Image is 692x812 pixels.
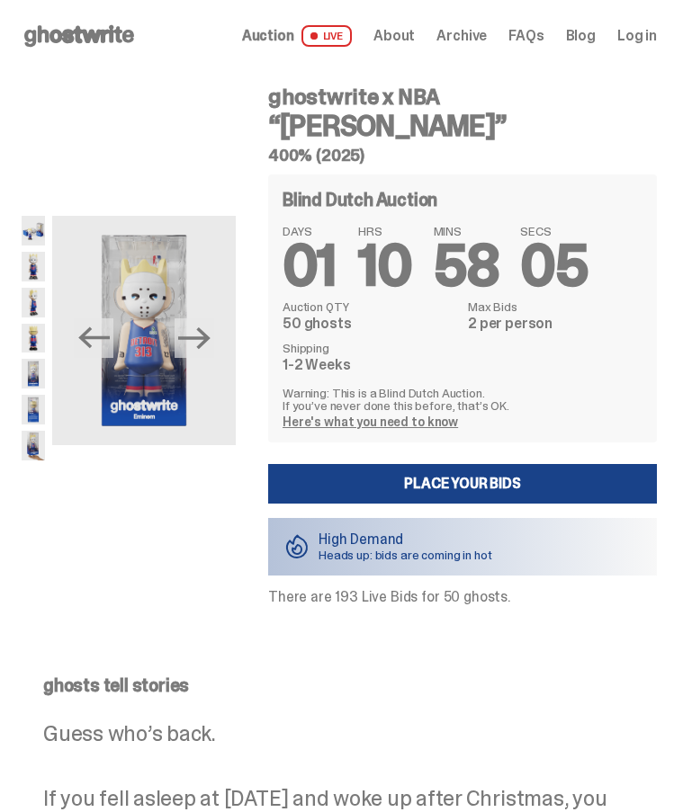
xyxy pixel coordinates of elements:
dt: Max Bids [468,300,643,313]
dd: 1-2 Weeks [283,358,457,372]
dt: Auction QTY [283,300,457,313]
a: About [373,29,415,43]
span: DAYS [283,225,337,237]
img: Eminem_NBA_400_12.png [22,359,45,388]
a: Here's what you need to know [283,414,458,430]
button: Next [175,318,214,358]
img: Copy%20of%20Eminem_NBA_400_3.png [22,288,45,317]
img: Copy%20of%20Eminem_NBA_400_1.png [22,252,45,281]
p: ghosts tell stories [43,676,635,694]
span: 10 [358,228,412,303]
span: LIVE [301,25,353,47]
p: There are 193 Live Bids for 50 ghosts. [268,590,657,604]
p: High Demand [319,532,492,547]
span: 58 [434,228,499,303]
img: Copy%20of%20Eminem_NBA_400_6.png [22,324,45,353]
img: Eminem_NBA_400_13.png [22,395,45,424]
dd: 50 ghosts [283,317,457,331]
h4: Blind Dutch Auction [283,191,437,209]
a: FAQs [508,29,544,43]
dd: 2 per person [468,317,643,331]
p: Heads up: bids are coming in hot [319,549,492,561]
h4: ghostwrite x NBA [268,86,657,108]
img: eminem%20scale.png [22,431,45,460]
h3: “[PERSON_NAME]” [268,112,657,140]
span: HRS [358,225,412,237]
span: MINS [434,225,499,237]
a: Auction LIVE [242,25,352,47]
a: Place your Bids [268,464,657,504]
a: Blog [566,29,596,43]
span: SECS [520,225,588,237]
a: Log in [617,29,657,43]
a: Archive [436,29,487,43]
img: Eminem_NBA_400_12.png [52,216,236,445]
span: 05 [520,228,588,303]
p: Warning: This is a Blind Dutch Auction. If you’ve never done this before, that’s OK. [283,387,643,412]
dt: Shipping [283,342,457,354]
h5: 400% (2025) [268,147,657,164]
span: Auction [242,29,294,43]
span: 01 [283,228,337,303]
button: Previous [74,318,113,358]
img: Eminem_NBA_400_10.png [22,216,45,245]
